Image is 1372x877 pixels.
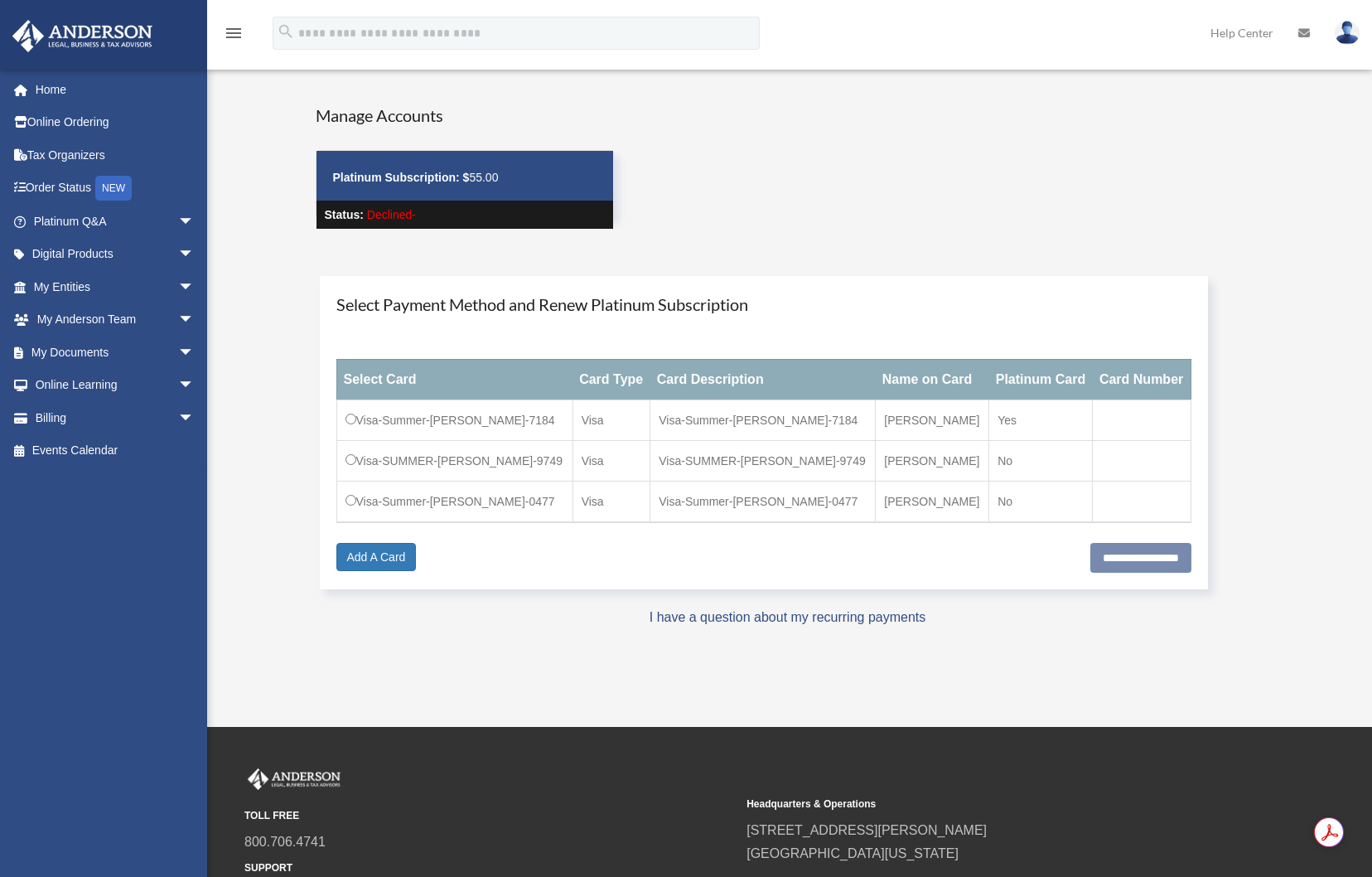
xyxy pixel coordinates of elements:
[277,22,295,41] i: search
[12,106,220,139] a: Online Ordering
[95,176,132,201] div: NEW
[244,860,735,877] small: SUPPORT
[224,23,244,43] i: menu
[12,73,220,106] a: Home
[989,481,1093,522] td: No
[178,401,211,435] span: arrow_drop_down
[746,796,1237,813] small: Headquarters & Operations
[650,440,876,481] td: Visa-SUMMER-[PERSON_NAME]-9749
[12,238,220,271] a: Digital Productsarrow_drop_down
[746,823,987,837] a: [STREET_ADDRESS][PERSON_NAME]
[876,400,989,440] td: [PERSON_NAME]
[572,440,650,481] td: Visa
[746,846,959,860] a: [GEOGRAPHIC_DATA][US_STATE]
[333,167,597,188] p: 55.00
[367,208,416,221] span: Declined-
[12,434,220,468] a: Events Calendar
[650,610,926,624] a: I have a question about my recurring payments
[1335,21,1360,45] img: User Pic
[178,270,211,304] span: arrow_drop_down
[12,369,220,402] a: Online Learningarrow_drop_down
[572,400,650,440] td: Visa
[989,400,1093,440] td: Yes
[650,359,876,400] th: Card Description
[178,205,211,239] span: arrow_drop_down
[876,481,989,522] td: [PERSON_NAME]
[244,807,735,825] small: TOLL FREE
[12,138,220,172] a: Tax Organizers
[650,400,876,440] td: Visa-Summer-[PERSON_NAME]-7184
[572,359,650,400] th: Card Type
[572,481,650,522] td: Visa
[333,171,470,184] strong: Platinum Subscription: $
[7,20,157,52] img: Anderson Advisors Platinum Portal
[1093,359,1191,400] th: Card Number
[178,336,211,370] span: arrow_drop_down
[336,481,572,522] td: Visa-Summer-[PERSON_NAME]-0477
[12,336,220,369] a: My Documentsarrow_drop_down
[244,835,326,849] a: 800.706.4741
[12,172,220,206] a: Order StatusNEW
[876,359,989,400] th: Name on Card
[224,29,244,43] a: menu
[178,369,211,403] span: arrow_drop_down
[336,543,417,571] a: Add A Card
[989,440,1093,481] td: No
[336,293,1192,316] h4: Select Payment Method and Renew Platinum Subscription
[876,440,989,481] td: [PERSON_NAME]
[336,440,572,481] td: Visa-SUMMER-[PERSON_NAME]-9749
[989,359,1093,400] th: Platinum Card
[12,270,220,303] a: My Entitiesarrow_drop_down
[650,481,876,522] td: Visa-Summer-[PERSON_NAME]-0477
[12,303,220,337] a: My Anderson Teamarrow_drop_down
[336,400,572,440] td: Visa-Summer-[PERSON_NAME]-7184
[12,401,220,434] a: Billingarrow_drop_down
[325,208,364,221] strong: Status:
[244,768,344,790] img: Anderson Advisors Platinum Portal
[336,359,572,400] th: Select Card
[178,238,211,272] span: arrow_drop_down
[178,303,211,337] span: arrow_drop_down
[316,104,614,127] h4: Manage Accounts
[12,205,220,238] a: Platinum Q&Aarrow_drop_down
